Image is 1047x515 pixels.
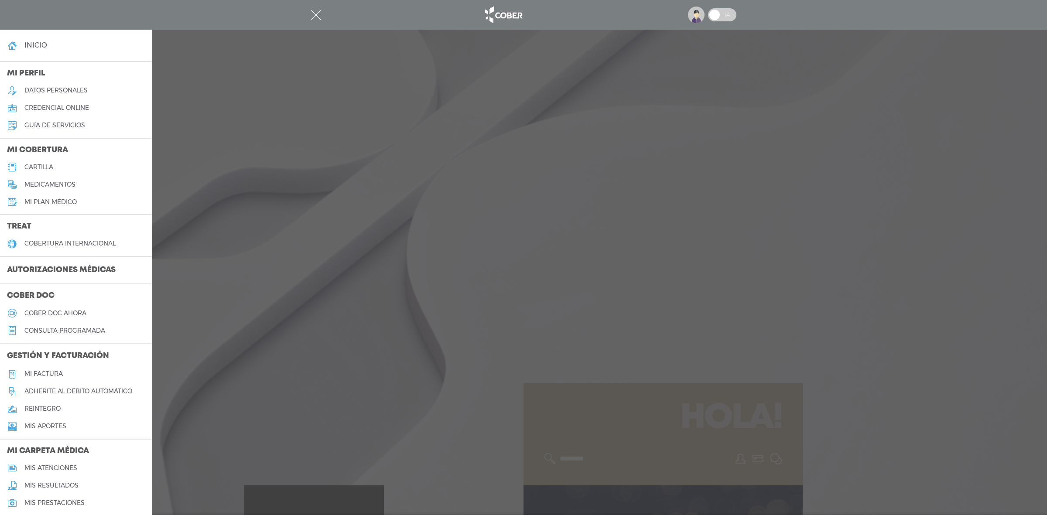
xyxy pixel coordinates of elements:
[688,7,705,23] img: profile-placeholder.svg
[24,327,105,334] h5: consulta programada
[24,122,85,129] h5: guía de servicios
[24,499,85,507] h5: mis prestaciones
[480,4,526,25] img: logo_cober_home-white.png
[24,87,88,94] h5: datos personales
[24,181,75,188] h5: medicamentos
[24,464,77,472] h5: mis atenciones
[24,370,63,378] h5: Mi factura
[24,104,89,112] h5: credencial online
[24,482,79,489] h5: mis resultados
[24,198,77,206] h5: Mi plan médico
[24,41,47,49] h4: inicio
[24,405,61,413] h5: reintegro
[311,10,322,20] img: Cober_menu-close-white.svg
[24,164,53,171] h5: cartilla
[24,388,132,395] h5: Adherite al débito automático
[24,240,116,247] h5: cobertura internacional
[24,423,66,430] h5: Mis aportes
[24,310,86,317] h5: Cober doc ahora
